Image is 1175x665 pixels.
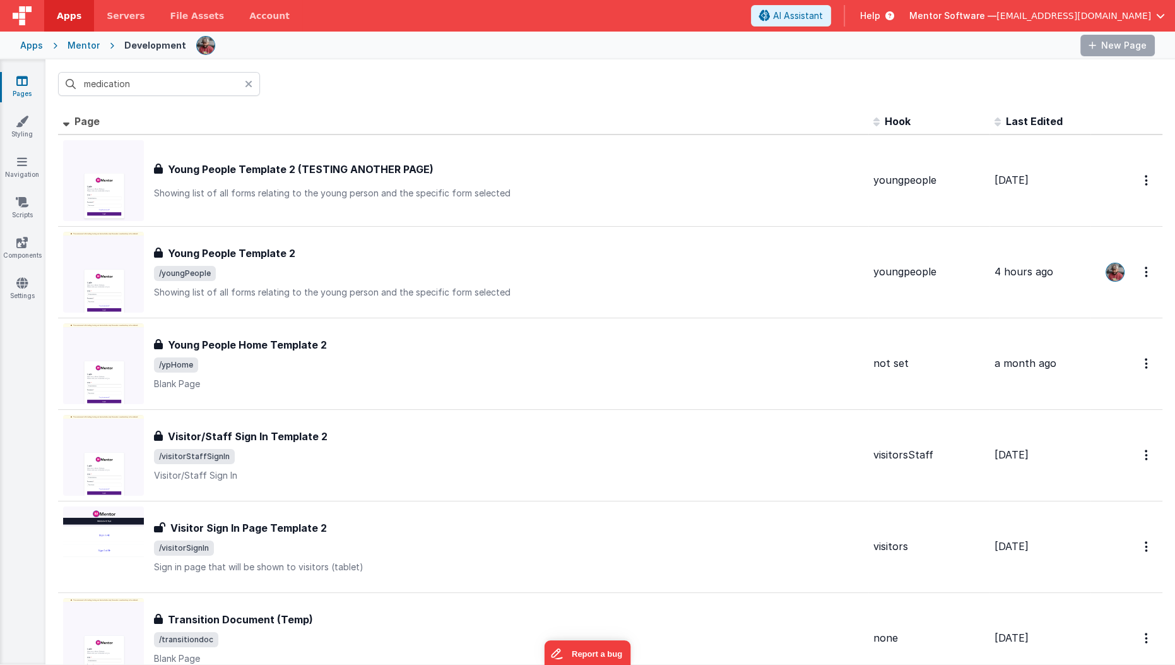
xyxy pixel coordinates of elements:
h3: Young People Template 2 [168,246,295,261]
div: Development [124,39,186,52]
span: AI Assistant [773,9,823,22]
span: Hook [885,115,911,128]
button: AI Assistant [751,5,831,27]
span: 4 hours ago [995,265,1053,278]
button: Options [1137,259,1157,285]
span: Mentor Software — [909,9,996,22]
span: Servers [107,9,145,22]
p: Blank Page [154,652,863,665]
h3: Transition Document (Temp) [168,612,313,627]
span: [EMAIL_ADDRESS][DOMAIN_NAME] [996,9,1151,22]
p: Showing list of all forms relating to the young person and the specific form selected [154,187,863,200]
h3: Visitor/Staff Sign In Template 2 [168,429,328,444]
span: Last Edited [1006,115,1063,128]
p: Visitor/Staff Sign In [154,469,863,482]
span: Help [860,9,880,22]
span: /visitorStaffSignIn [154,449,235,464]
div: youngpeople [873,265,984,279]
span: /ypHome [154,357,198,373]
span: [DATE] [995,448,1029,461]
div: none [873,631,984,645]
button: Options [1137,442,1157,468]
div: visitorsStaff [873,448,984,462]
div: Apps [20,39,43,52]
button: Options [1137,625,1157,651]
span: [DATE] [995,540,1029,553]
button: Options [1137,350,1157,376]
h3: Visitor Sign In Page Template 2 [170,520,327,536]
button: Options [1137,167,1157,193]
h3: Young People Template 2 (TESTING ANOTHER PAGE) [168,162,434,177]
span: [DATE] [995,174,1029,186]
p: Sign in page that will be shown to visitors (tablet) [154,561,863,573]
span: File Assets [170,9,225,22]
h3: Young People Home Template 2 [168,337,327,352]
button: Options [1137,534,1157,560]
img: eba322066dbaa00baf42793ca2fab581 [197,37,215,54]
span: a month ago [995,357,1056,369]
input: Search pages, id's ... [58,72,260,96]
span: /visitorSignIn [154,541,214,556]
img: eba322066dbaa00baf42793ca2fab581 [1106,263,1124,281]
button: New Page [1080,35,1155,56]
span: /youngPeople [154,266,216,281]
span: Apps [57,9,81,22]
p: Blank Page [154,378,863,390]
span: /transitiondoc [154,632,218,647]
div: Mentor [68,39,100,52]
button: Mentor Software — [EMAIL_ADDRESS][DOMAIN_NAME] [909,9,1165,22]
span: Page [74,115,100,128]
span: [DATE] [995,632,1029,644]
div: youngpeople [873,173,984,188]
div: not set [873,356,984,371]
p: Showing list of all forms relating to the young person and the specific form selected [154,286,863,299]
div: visitors [873,539,984,554]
